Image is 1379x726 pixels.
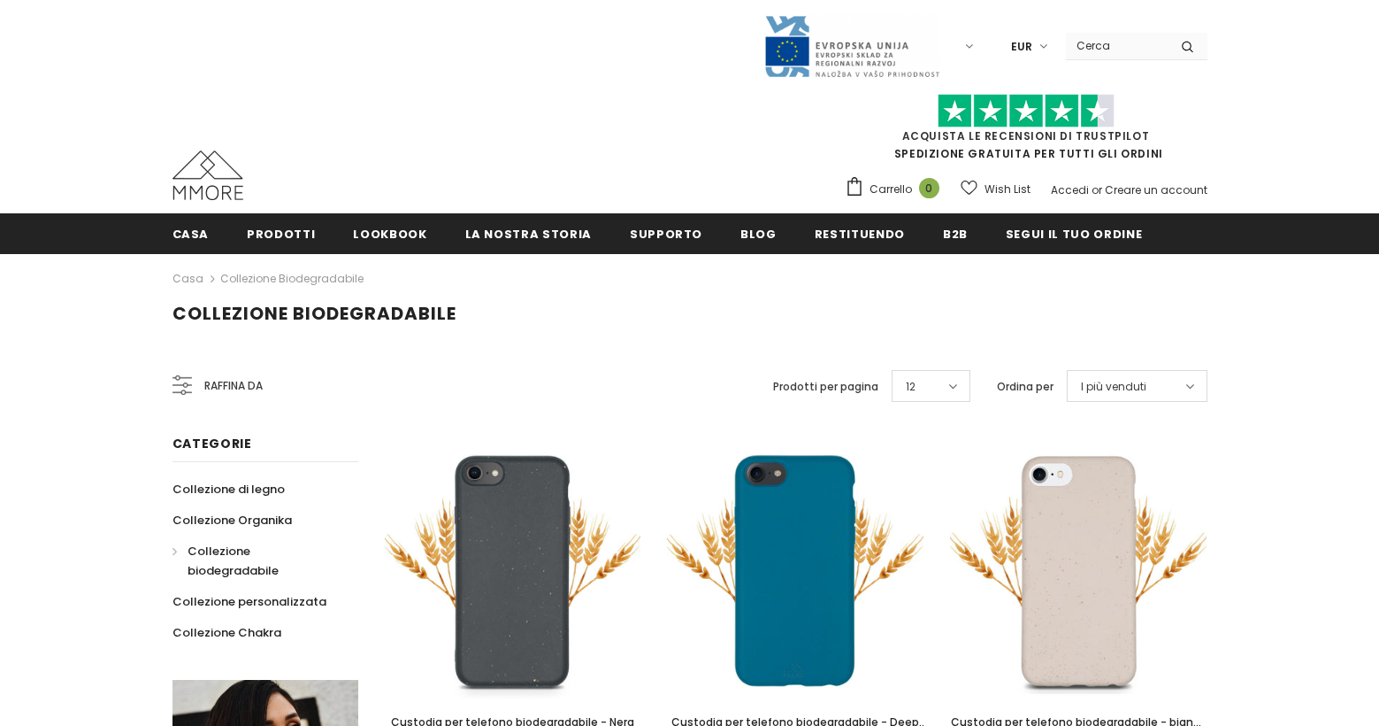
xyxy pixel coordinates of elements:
span: 12 [906,378,916,396]
span: Collezione personalizzata [172,593,326,610]
a: Wish List [961,174,1030,205]
img: Casi MMORE [172,151,243,200]
a: B2B [943,213,968,253]
span: Categorie [172,435,252,452]
a: Collezione Chakra [172,617,281,648]
a: Carrello 0 [845,176,948,203]
a: Restituendo [815,213,905,253]
a: La nostra storia [465,213,592,253]
label: Prodotti per pagina [773,378,878,396]
a: Casa [172,268,203,290]
a: Lookbook [353,213,426,253]
span: Collezione biodegradabile [188,543,279,579]
span: Segui il tuo ordine [1006,226,1142,243]
span: supporto [630,226,702,243]
span: Blog [740,226,777,243]
span: SPEDIZIONE GRATUITA PER TUTTI GLI ORDINI [845,102,1207,161]
span: or [1092,182,1102,197]
span: Casa [172,226,210,243]
a: Casa [172,213,210,253]
a: Prodotti [247,213,315,253]
span: Wish List [984,181,1030,198]
a: Blog [740,213,777,253]
a: Creare un account [1105,182,1207,197]
span: Prodotti [247,226,315,243]
a: Collezione biodegradabile [172,536,339,586]
a: Collezione personalizzata [172,586,326,617]
span: Restituendo [815,226,905,243]
a: Collezione di legno [172,474,285,505]
img: Javni Razpis [763,14,940,79]
span: 0 [919,178,939,198]
a: Collezione Organika [172,505,292,536]
span: Raffina da [204,376,263,396]
label: Ordina per [997,378,1053,396]
img: Fidati di Pilot Stars [938,94,1115,128]
span: Lookbook [353,226,426,243]
span: Collezione biodegradabile [172,301,456,326]
a: Segui il tuo ordine [1006,213,1142,253]
a: Acquista le recensioni di TrustPilot [902,128,1150,143]
input: Search Site [1066,33,1168,58]
span: Collezione Chakra [172,624,281,641]
span: Collezione Organika [172,512,292,529]
span: I più venduti [1081,378,1146,396]
span: EUR [1011,38,1032,56]
span: Carrello [870,181,912,198]
a: Collezione biodegradabile [220,271,364,286]
span: B2B [943,226,968,243]
span: Collezione di legno [172,481,285,498]
a: Javni Razpis [763,38,940,53]
a: Accedi [1051,182,1089,197]
a: supporto [630,213,702,253]
span: La nostra storia [465,226,592,243]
